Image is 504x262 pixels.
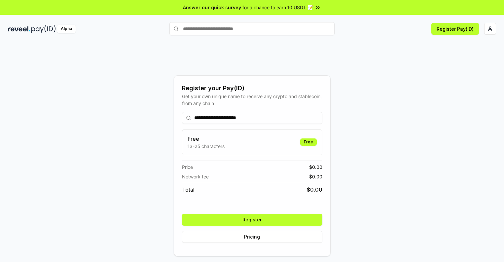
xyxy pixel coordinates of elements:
[183,4,241,11] span: Answer our quick survey
[188,135,225,143] h3: Free
[188,143,225,150] p: 13-25 characters
[182,231,322,243] button: Pricing
[8,25,30,33] img: reveel_dark
[182,186,195,194] span: Total
[57,25,76,33] div: Alpha
[182,214,322,226] button: Register
[182,93,322,107] div: Get your own unique name to receive any crypto and stablecoin, from any chain
[307,186,322,194] span: $ 0.00
[182,173,209,180] span: Network fee
[182,164,193,170] span: Price
[309,164,322,170] span: $ 0.00
[300,138,317,146] div: Free
[182,84,322,93] div: Register your Pay(ID)
[31,25,56,33] img: pay_id
[431,23,479,35] button: Register Pay(ID)
[242,4,313,11] span: for a chance to earn 10 USDT 📝
[309,173,322,180] span: $ 0.00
